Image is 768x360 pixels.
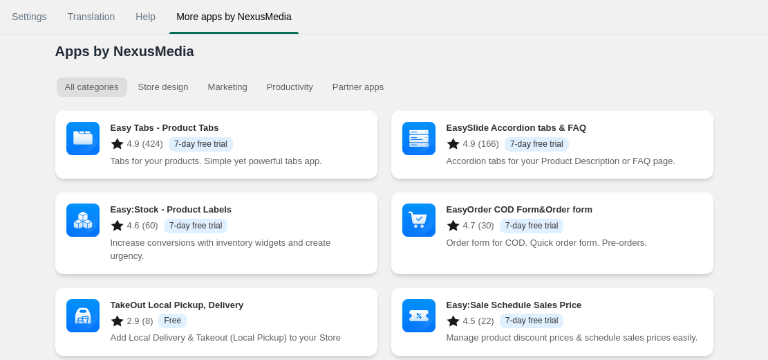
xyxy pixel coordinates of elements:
span: 4.9 [463,138,476,150]
h1: Apps by Nexus [55,44,713,60]
span: 4.7 [463,220,476,231]
p: Accordion tabs for your Product Description or FAQ page. [447,154,702,168]
h3: TakeOut Local Pickup, Delivery [111,299,366,311]
span: (22) [478,316,494,327]
span: 7-day free trial [500,314,564,328]
a: Translation [61,4,122,29]
h3: Easy Tabs ‑ Product Tabs [111,122,366,134]
a: Easy:Sale Schedule Sales Price 4.5 (22) 7-day free trial Manage product discount prices & schedul... [391,288,713,356]
a: EasySlide Accordion tabs & FAQ 4.9 (166) 7-day free trial Accordion tabs for your Product Descrip... [391,111,713,179]
span: Free [158,314,187,328]
img: CMLyjYeb_v0CEAE=_96x96.png [66,204,100,237]
img: CLSI1LSd_v0CEAE=_96x96.png [66,122,100,155]
span: 7-day free trial [169,137,233,152]
h3: EasySlide Accordion tabs & FAQ [447,122,702,134]
span: Store design [130,78,197,97]
span: (8) [142,316,153,327]
p: Manage product discount prices & schedule sales prices easily. [447,331,702,345]
img: CLnIx7KK_v0CEAE=_96x96.png [402,122,435,155]
h3: Easy:Stock ‑ Product Labels [111,204,366,215]
img: CPzPsaea_v0CEAE=_96x96.png [66,299,100,332]
span: (60) [142,220,158,231]
img: CP7n9YSd_v0CEAE=_96x96.png [402,204,435,237]
span: Partner apps [324,78,392,97]
a: Settings [5,4,54,29]
a: Help [129,4,162,29]
p: Increase conversions with inventory widgets and create urgency. [111,236,366,263]
span: 7-day free trial [164,219,228,233]
span: Marketing [200,78,256,97]
a: Easy:Stock ‑ Product Labels 4.6 (60) 7-day free trial Increase conversions with inventory widgets... [55,192,377,274]
a: More apps by NexusMedia [169,4,299,29]
h3: EasyOrder COD Form&Order form [447,204,702,215]
img: CP7s4IKK_v0CEAE=_96x96.png [402,299,435,332]
span: 4.5 [463,316,476,327]
p: Order form for COD. Quick order form. Pre-orders. [447,236,702,250]
span: 2.9 [127,316,140,327]
p: Add Local Delivery & Takeout (Local Pickup) to your Store [111,331,366,345]
b: Media [155,44,194,59]
a: EasyOrder COD Form&Order form 4.7 (30) 7-day free trial Order form for COD. Quick order form. Pre... [391,192,713,274]
span: (424) [142,138,163,150]
span: 4.6 [127,220,140,231]
span: (166) [478,138,499,150]
span: 7-day free trial [500,219,564,233]
span: (30) [478,220,494,231]
p: Tabs for your products. Simple yet powerful tabs app. [111,154,366,168]
span: All categories [57,78,127,97]
span: 7-day free trial [505,137,569,152]
h3: Easy:Sale Schedule Sales Price [447,299,702,311]
span: 4.9 [127,138,140,150]
a: TakeOut Local Pickup, Delivery 2.9 (8) Free Add Local Delivery & Takeout (Local Pickup) to your S... [55,288,377,356]
a: Easy Tabs ‑ Product Tabs 4.9 (424) 7-day free trial Tabs for your products. Simple yet powerful t... [55,111,377,179]
span: Productivity [259,78,321,97]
